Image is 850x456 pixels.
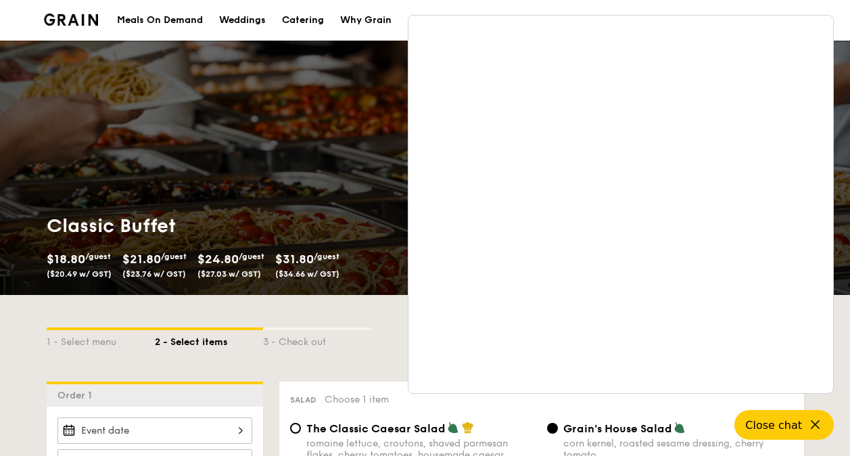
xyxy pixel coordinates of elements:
[44,14,99,26] a: Logotype
[197,269,261,279] span: ($27.03 w/ GST)
[447,421,459,434] img: icon-vegetarian.fe4039eb.svg
[44,14,99,26] img: Grain
[57,390,97,401] span: Order 1
[122,252,161,267] span: $21.80
[161,252,187,261] span: /guest
[563,422,672,435] span: Grain's House Salad
[47,214,420,238] h1: Classic Buffet
[239,252,264,261] span: /guest
[275,252,314,267] span: $31.80
[122,269,186,279] span: ($23.76 w/ GST)
[734,410,834,440] button: Close chat
[325,394,389,405] span: Choose 1 item
[47,330,155,349] div: 1 - Select menu
[263,330,371,349] div: 3 - Check out
[745,419,802,432] span: Close chat
[155,330,263,349] div: 2 - Select items
[306,422,446,435] span: The Classic Caesar Salad
[275,269,339,279] span: ($34.66 w/ GST)
[290,423,301,434] input: The Classic Caesar Saladromaine lettuce, croutons, shaved parmesan flakes, cherry tomatoes, house...
[462,421,474,434] img: icon-chef-hat.a58ddaea.svg
[47,252,85,267] span: $18.80
[314,252,339,261] span: /guest
[47,269,112,279] span: ($20.49 w/ GST)
[197,252,239,267] span: $24.80
[57,417,252,444] input: Event date
[674,421,686,434] img: icon-vegetarian.fe4039eb.svg
[290,395,316,405] span: Salad
[85,252,111,261] span: /guest
[547,423,558,434] input: Grain's House Saladcorn kernel, roasted sesame dressing, cherry tomato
